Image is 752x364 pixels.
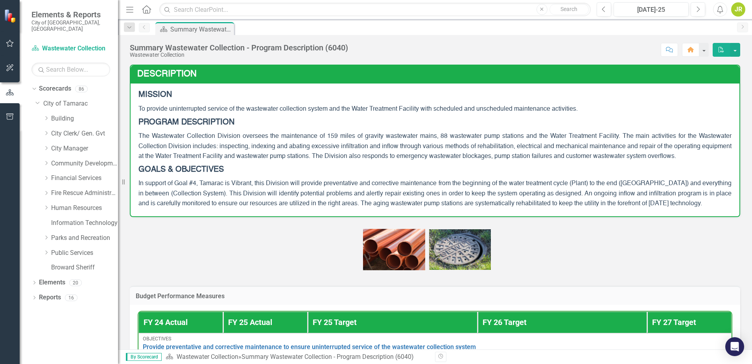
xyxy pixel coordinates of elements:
[69,279,82,286] div: 20
[138,119,234,126] strong: PROGRAM DESCRIPTION
[138,91,172,99] strong: MISSION
[43,99,118,108] a: City of Tamarac
[138,180,732,206] span: In support of Goal #4, Tamarac is Vibrant, this Division will provide preventative and corrective...
[51,174,118,183] a: Financial Services
[51,263,118,272] a: Broward Sheriff
[65,294,77,301] div: 16
[560,6,577,12] span: Search
[31,63,110,76] input: Search Below...
[51,234,118,243] a: Parks and Recreation
[130,43,348,52] div: Summary Wastewater Collection - Program Description (6040)
[51,129,118,138] a: City Clerk/ Gen. Gvt
[51,249,118,258] a: Public Services
[31,44,110,53] a: Wastewater Collection
[39,84,71,93] a: Scorecards
[130,52,348,58] div: Wastewater Collection
[241,353,414,360] div: Summary Wastewater Collection - Program Description (6040)
[31,10,110,19] span: Elements & Reports
[75,85,88,92] div: 86
[136,293,734,300] h3: Budget Performance Measures
[731,2,745,17] button: JR
[138,133,732,159] span: The Wastewater Collection Division oversees the maintenance of 159 miles of gravity wastewater ma...
[138,333,732,353] td: Double-Click to Edit Right Click for Context Menu
[51,159,118,168] a: Community Development
[51,189,118,198] a: Fire Rescue Administration
[31,19,110,32] small: City of [GEOGRAPHIC_DATA], [GEOGRAPHIC_DATA]
[138,166,224,174] strong: GOALS & OBJECTIVES
[39,293,61,302] a: Reports
[177,353,238,360] a: Wastewater Collection
[616,5,686,15] div: [DATE]-25
[137,69,735,79] h3: Description
[143,336,727,342] div: Objectives
[170,24,232,34] div: Summary Wastewater Collection - Program Description (6040)
[725,337,744,356] div: Open Intercom Messenger
[51,204,118,213] a: Human Resources
[126,353,162,361] span: By Scorecard
[138,106,578,112] span: To provide uninterrupted service of the wastewater collection system and the Water Treatment Faci...
[549,4,589,15] button: Search
[166,353,429,362] div: »
[614,2,689,17] button: [DATE]-25
[363,229,425,270] img: sewer-pipes-2259514_640.jpg
[51,219,118,228] a: Information Technology
[51,144,118,153] a: City Manager
[39,278,65,287] a: Elements
[4,9,18,23] img: ClearPoint Strategy
[51,114,118,123] a: Building
[143,344,727,351] a: Provide preventative and corrective maintenance to ensure uninterrupted service of the wastewater...
[159,3,591,17] input: Search ClearPoint...
[429,229,491,270] img: sewer-3305945_640.jpg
